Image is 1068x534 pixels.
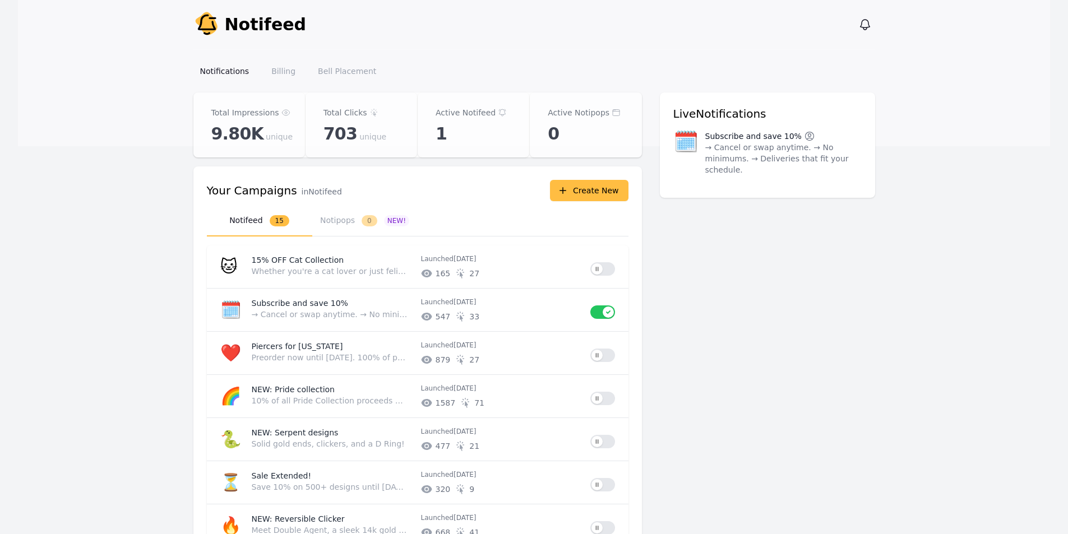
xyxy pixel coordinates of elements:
p: Preorder now until [DATE]. 100% of profits will be donated directly to Convoy of Hope, a trusted ... [252,352,408,363]
p: Total Impressions [211,106,279,119]
a: ⏳Sale Extended!Save 10% on 500+ designs until [DATE]!Launched[DATE]3209 [207,461,628,504]
a: 🐱15% OFF Cat CollectionWhether you're a cat lover or just feline fine, we’ve got the purr-fect tr... [207,245,628,288]
span: # of unique clicks [474,397,484,408]
p: Launched [421,384,581,393]
button: Create New [550,180,628,201]
a: Billing [265,61,302,81]
span: # of unique impressions [436,440,451,452]
span: 0 [362,215,377,226]
time: 2025-06-30T13:05:31.646Z [454,471,477,479]
p: Subscribe and save 10% [252,298,412,309]
p: Solid gold ends, clickers, and a D Ring! [252,438,408,449]
h3: Live Notifications [673,106,862,122]
span: # of unique clicks [469,354,479,365]
a: ❤️Piercers for [US_STATE]Preorder now until [DATE]. 100% of profits will be donated directly to C... [207,332,628,374]
p: Save 10% on 500+ designs until [DATE]! [252,481,408,493]
p: Launched [421,298,581,307]
p: Launched [421,470,581,479]
p: Active Notifeed [436,106,496,119]
span: Notifeed [225,15,307,35]
span: # of unique impressions [436,311,451,322]
span: ❤️ [220,343,241,363]
span: 🗓️ [220,300,241,319]
p: → Cancel or swap anytime. → No minimums. → Deliveries that fit your schedule. [252,309,408,320]
span: 🌈 [220,386,241,406]
span: 🗓️ [673,131,699,175]
p: 10% of all Pride Collection proceeds will be donated to It Gets Better Canada, supporting 2SLGBTQ... [252,395,408,406]
span: # of unique impressions [436,397,456,408]
a: 🗓️Subscribe and save 10%→ Cancel or swap anytime. → No minimums. → Deliveries that fit your sched... [207,289,628,331]
button: Notifeed15 [207,206,312,236]
p: 15% OFF Cat Collection [252,254,412,266]
p: NEW: Pride collection [252,384,412,395]
p: → Cancel or swap anytime. → No minimums. → Deliveries that fit your schedule. [705,142,862,175]
span: 9.80K [211,124,264,144]
time: 2025-08-08T13:39:07.326Z [454,255,477,263]
span: # of unique clicks [469,311,479,322]
p: Active Notipops [548,106,609,119]
span: 🐱 [220,257,238,276]
a: Notifeed [193,11,307,38]
p: in Notifeed [302,186,342,197]
p: Subscribe and save 10% [705,131,802,142]
p: Launched [421,254,581,263]
p: Piercers for [US_STATE] [252,341,412,352]
time: 2025-06-30T13:10:42.924Z [454,384,477,392]
span: # of unique impressions [436,484,451,495]
time: 2025-06-30T13:08:19.666Z [454,428,477,435]
button: Notipops0NEW! [312,206,418,236]
nav: Tabs [207,206,628,236]
p: Whether you're a cat lover or just feline fine, we’ve got the purr-fect treat for you. [DATE] only! [252,266,408,277]
span: 0 [548,124,559,144]
a: Notifications [193,61,256,81]
time: 2025-07-30T13:45:59.174Z [454,298,477,306]
span: # of unique clicks [469,440,479,452]
span: 1 [436,124,447,144]
span: unique [266,131,293,142]
span: ⏳ [220,472,241,492]
h3: Your Campaigns [207,183,297,198]
p: NEW: Reversible Clicker [252,513,412,524]
p: Sale Extended! [252,470,412,481]
p: Launched [421,427,581,436]
span: unique [359,131,386,142]
span: 🐍 [220,429,241,449]
span: NEW! [384,215,409,226]
span: # of unique clicks [469,268,479,279]
a: 🐍NEW: Serpent designsSolid gold ends, clickers, and a D Ring!Launched[DATE]47721 [207,418,628,461]
img: Your Company [193,11,220,38]
span: # of unique impressions [436,354,451,365]
span: 15 [270,215,289,226]
p: NEW: Serpent designs [252,427,412,438]
p: Launched [421,513,581,522]
p: Total Clicks [323,106,367,119]
time: 2025-06-26T17:11:25.814Z [454,514,477,522]
span: # of unique clicks [469,484,474,495]
span: # of unique impressions [436,268,451,279]
a: Bell Placement [311,61,383,81]
time: 2025-07-16T14:33:38.009Z [454,341,477,349]
span: 703 [323,124,357,144]
a: 🌈NEW: Pride collection10% of all Pride Collection proceeds will be donated to It Gets Better Cana... [207,375,628,417]
p: Launched [421,341,581,350]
